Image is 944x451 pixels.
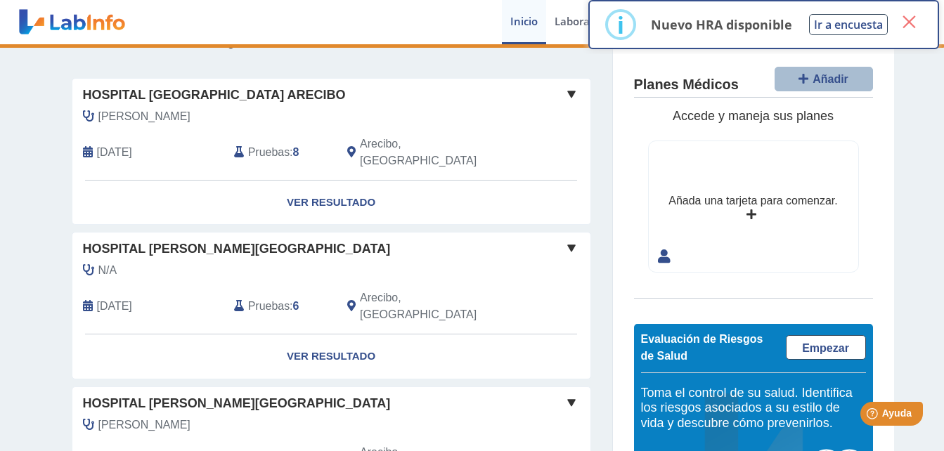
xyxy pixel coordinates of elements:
[360,289,515,323] span: Arecibo, PR
[193,34,469,48] span: Obtenga resultados de hasta los últimos .
[813,73,848,85] span: Añadir
[97,144,132,161] span: 2025-08-14
[98,417,190,433] span: Rosa Toledo, Luis
[293,146,299,158] b: 8
[293,300,299,312] b: 6
[83,86,346,105] span: Hospital [GEOGRAPHIC_DATA] Arecibo
[673,109,834,123] span: Accede y maneja sus planes
[98,262,117,279] span: N/A
[651,16,792,33] p: Nuevo HRA disponible
[641,333,763,362] span: Evaluación de Riesgos de Salud
[419,34,466,48] span: 10 años
[224,136,337,169] div: :
[809,14,888,35] button: Ir a encuesta
[802,342,849,354] span: Empezar
[617,12,624,37] div: i
[668,192,837,209] div: Añada una tarjeta para comenzar.
[224,289,337,323] div: :
[641,386,866,431] h5: Toma el control de su salud. Identifica los riesgos asociados a su estilo de vida y descubre cómo...
[360,136,515,169] span: Arecibo, PR
[83,394,391,413] span: Hospital [PERSON_NAME][GEOGRAPHIC_DATA]
[97,298,132,315] span: 2025-02-03
[248,144,290,161] span: Pruebas
[72,181,590,225] a: Ver Resultado
[896,9,922,34] button: Close this dialog
[72,334,590,379] a: Ver Resultado
[83,240,391,259] span: Hospital [PERSON_NAME][GEOGRAPHIC_DATA]
[248,298,290,315] span: Pruebas
[786,335,866,360] a: Empezar
[775,67,873,91] button: Añadir
[634,77,739,93] h4: Planes Médicos
[98,108,190,125] span: Jimenez Acevedo, Rolando
[819,396,929,436] iframe: Help widget launcher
